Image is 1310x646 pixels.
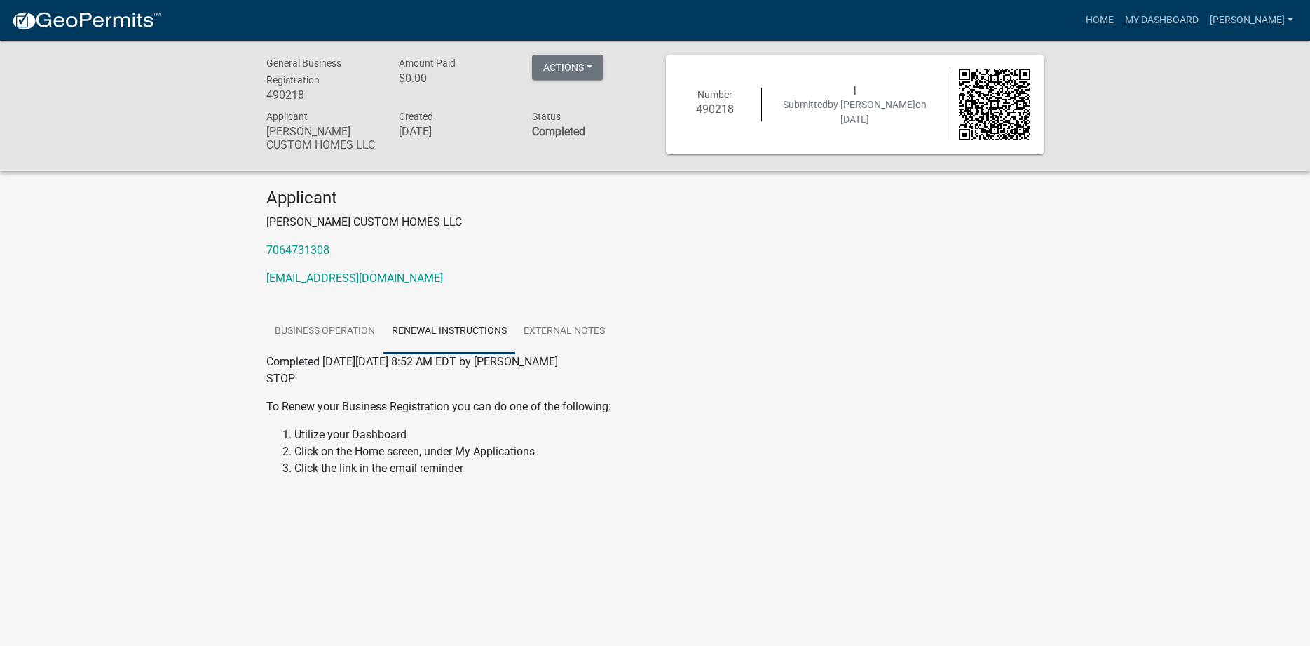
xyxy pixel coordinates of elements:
[266,58,341,86] span: General Business Registration
[959,69,1030,140] img: QR code
[697,89,732,100] span: Number
[383,309,515,354] a: Renewal Instructions
[294,460,1044,477] li: Click the link in the email reminder
[854,84,856,95] span: |
[1204,7,1299,34] a: [PERSON_NAME]
[266,243,329,257] a: 7064731308
[828,99,915,110] span: by [PERSON_NAME]
[266,271,443,285] a: [EMAIL_ADDRESS][DOMAIN_NAME]
[266,111,308,122] span: Applicant
[266,214,1044,231] p: [PERSON_NAME] CUSTOM HOMES LLC
[532,125,585,138] strong: Completed
[399,111,433,122] span: Created
[680,102,751,116] h6: 490218
[294,426,1044,443] li: Utilize your Dashboard
[266,188,1044,208] h4: Applicant
[266,88,378,102] h6: 490218
[266,398,1044,415] p: To Renew your Business Registration you can do one of the following:
[532,111,561,122] span: Status
[532,55,603,80] button: Actions
[399,72,511,85] h6: $0.00
[515,309,613,354] a: External Notes
[399,125,511,138] h6: [DATE]
[399,58,456,69] span: Amount Paid
[266,125,378,152] h6: [PERSON_NAME] CUSTOM HOMES LLC
[1119,7,1204,34] a: My Dashboard
[294,443,1044,460] li: Click on the Home screen, under My Applications
[266,355,558,368] span: Completed [DATE][DATE] 8:52 AM EDT by [PERSON_NAME]
[266,309,383,354] a: Business Operation
[266,370,1044,387] p: STOP
[783,99,927,125] span: Submitted on [DATE]
[1080,7,1119,34] a: Home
